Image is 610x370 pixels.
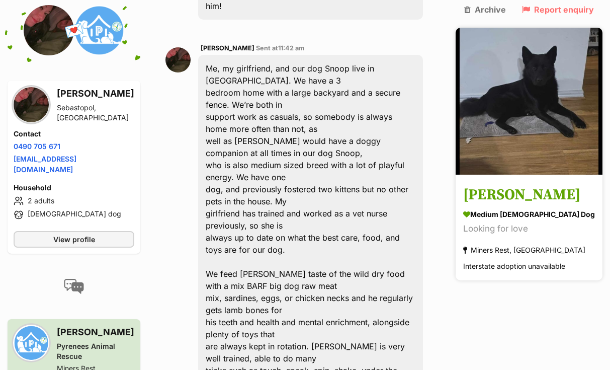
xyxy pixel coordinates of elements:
h3: [PERSON_NAME] [463,184,595,206]
h3: [PERSON_NAME] [57,87,134,101]
li: 2 adults [14,195,134,207]
div: medium [DEMOGRAPHIC_DATA] Dog [463,209,595,219]
h4: Household [14,183,134,193]
h3: [PERSON_NAME] [57,325,134,339]
h4: Contact [14,129,134,139]
img: Kai Robertson profile pic [24,5,74,55]
span: View profile [53,234,95,245]
a: [PERSON_NAME] medium [DEMOGRAPHIC_DATA] Dog Looking for love Miners Rest, [GEOGRAPHIC_DATA] Inter... [456,176,602,280]
div: Sebastopol, [GEOGRAPHIC_DATA] [57,103,134,123]
span: 💌 [63,20,85,41]
img: conversation-icon-4a6f8262b818ee0b60e3300018af0b2d0b884aa5de6e9bcb8d3d4eeb1a70a7c4.svg [64,279,84,294]
img: Douglas [456,27,602,174]
span: Interstate adoption unavailable [463,262,565,270]
div: Miners Rest, [GEOGRAPHIC_DATA] [463,243,585,257]
span: Sent at [256,44,305,52]
span: 11:42 am [278,44,305,52]
img: Pyrenees Animal Rescue profile pic [14,325,49,360]
li: [DEMOGRAPHIC_DATA] dog [14,209,134,221]
img: Pyrenees Animal Rescue profile pic [74,5,124,55]
div: Pyrenees Animal Rescue [57,341,134,361]
img: Kai Robertson profile pic [14,87,49,122]
span: [PERSON_NAME] [201,44,254,52]
a: Archive [464,5,506,14]
div: Looking for love [463,222,595,236]
a: Report enquiry [522,5,594,14]
a: 0490 705 671 [14,142,60,151]
a: [EMAIL_ADDRESS][DOMAIN_NAME] [14,155,76,174]
a: View profile [14,231,134,248]
img: Kai Robertson profile pic [165,47,191,72]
